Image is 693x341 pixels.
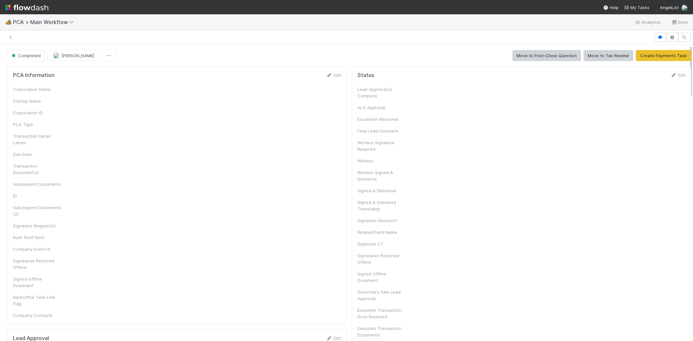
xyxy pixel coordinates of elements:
[357,229,406,235] div: Related Fund Name
[13,193,62,199] div: ID
[660,5,679,10] span: AngelList
[326,335,341,341] a: Edit
[13,222,62,229] div: Signature Request(s)
[47,50,98,61] button: [PERSON_NAME]
[357,241,406,247] div: Duplicate CT
[13,86,62,93] div: Corporation Name
[357,217,406,224] div: Signature Decision?
[13,234,62,241] div: Rush Notif Sent
[636,50,691,61] button: Create Payments Task
[13,312,62,319] div: Company Contacts
[357,104,406,111] div: ALA Approval
[357,116,406,122] div: Escalation Resolved
[681,5,688,11] img: avatar_5106bb14-94e9-4897-80de-6ae81081f36d.png
[512,50,581,61] button: Move to Post-Close Question
[13,163,62,176] div: Transaction Document(s)
[13,72,55,79] h5: PCA Information
[13,181,62,187] div: Subsequent Documents
[635,18,661,26] a: Analytics
[357,252,406,265] div: Signatures Returned Offline
[53,52,59,59] img: avatar_fee1282a-8af6-4c79-b7c7-bf2cfad99775.png
[357,128,406,134] div: Final Lead Outreach
[326,72,341,78] a: Edit
[10,53,41,58] span: Completed
[13,246,62,252] div: Company Event Id
[13,258,62,271] div: Signatures Returned Offline
[357,271,406,284] div: Signed Offline Document
[357,325,406,338] div: Executed Transaction Documents
[357,199,406,212] div: Signed & Delivered Timestamp
[5,2,48,13] img: logo-inverted-e16ddd16eac7371096b0.svg
[5,19,12,25] span: 🏕️
[671,18,688,26] a: Docs
[13,204,62,217] div: Subsequent Documents (2)
[13,109,62,116] div: Corporation ID
[357,72,374,79] h5: Status
[584,50,633,61] button: Move to Tax Review
[603,4,619,11] div: Help
[624,5,649,10] span: My Tasks
[13,98,62,104] div: Startup Name
[357,169,406,182] div: Witness Signed & Delivered
[13,151,62,158] div: Due Date
[357,139,406,152] div: Witness Signature Required
[357,307,406,320] div: Executed Transaction Docs Received
[7,50,45,61] button: Completed
[13,133,62,146] div: Transaction Detail Labels
[357,158,406,164] div: Witness
[61,53,94,58] span: [PERSON_NAME]
[357,86,406,99] div: Lead Approval(s) Complete
[13,276,62,289] div: Signed Offline Document
[13,121,62,128] div: PCA Type
[13,19,77,25] span: PCA > Main Workflow
[357,289,406,302] div: Secondary Sale Lead Approval
[670,72,686,78] a: Edit
[624,4,649,11] a: My Tasks
[13,294,62,307] div: Backoffice Task Link Flag
[357,187,406,194] div: Signed & Delivered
